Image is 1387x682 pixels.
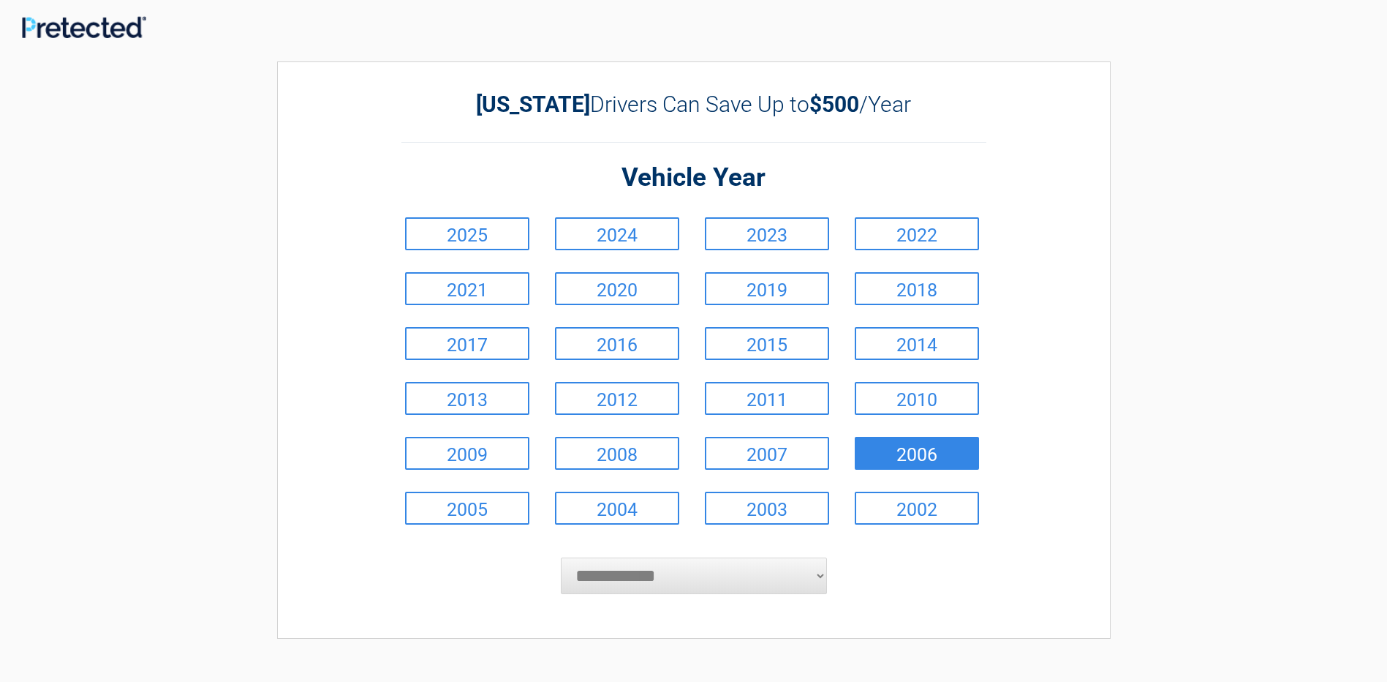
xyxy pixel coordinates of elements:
a: 2021 [405,272,529,305]
b: [US_STATE] [476,91,590,117]
a: 2017 [405,327,529,360]
a: 2005 [405,492,529,525]
a: 2009 [405,437,529,470]
a: 2007 [705,437,829,470]
a: 2018 [855,272,979,305]
a: 2006 [855,437,979,470]
a: 2016 [555,327,679,360]
a: 2003 [705,492,829,525]
a: 2011 [705,382,829,415]
a: 2020 [555,272,679,305]
a: 2010 [855,382,979,415]
img: Main Logo [22,16,146,39]
h2: Vehicle Year [401,161,986,195]
a: 2004 [555,492,679,525]
a: 2008 [555,437,679,470]
a: 2019 [705,272,829,305]
h2: Drivers Can Save Up to /Year [401,91,986,117]
a: 2022 [855,217,979,250]
a: 2002 [855,492,979,525]
a: 2023 [705,217,829,250]
a: 2012 [555,382,679,415]
a: 2013 [405,382,529,415]
b: $500 [809,91,859,117]
a: 2025 [405,217,529,250]
a: 2014 [855,327,979,360]
a: 2024 [555,217,679,250]
a: 2015 [705,327,829,360]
